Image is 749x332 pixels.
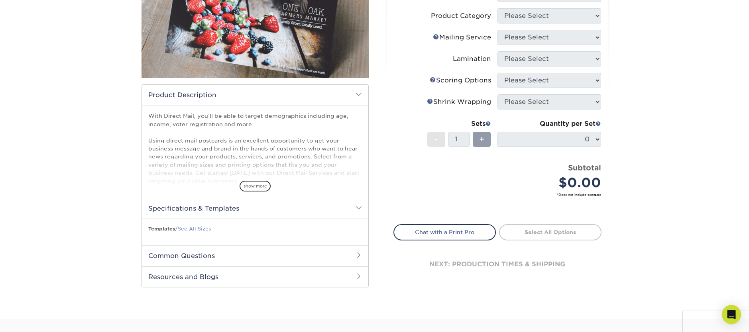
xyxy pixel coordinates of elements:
[142,245,368,266] h2: Common Questions
[568,163,601,172] strong: Subtotal
[393,240,602,288] div: next: production times & shipping
[499,224,602,240] a: Select All Options
[393,224,496,240] a: Chat with a Print Pro
[497,119,601,129] div: Quantity per Set
[148,226,175,232] b: Templates
[148,112,362,185] p: With Direct Mail, you’ll be able to target demographics including age, income, voter registration...
[503,173,601,192] div: $0.00
[240,181,271,191] span: show more
[178,226,211,232] a: See All Sizes
[400,192,601,197] small: *Does not include postage
[427,97,491,107] div: Shrink Wrapping
[430,76,491,85] div: Scoring Options
[142,198,368,219] h2: Specifications & Templates
[431,11,491,21] div: Product Category
[142,85,368,105] h2: Product Description
[434,133,438,145] span: -
[453,54,491,64] div: Lamination
[148,225,362,232] p: /
[427,119,491,129] div: Sets
[722,305,741,324] div: Open Intercom Messenger
[683,311,749,332] iframe: Google Customer Reviews
[479,133,484,145] span: +
[142,266,368,287] h2: Resources and Blogs
[433,33,491,42] div: Mailing Service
